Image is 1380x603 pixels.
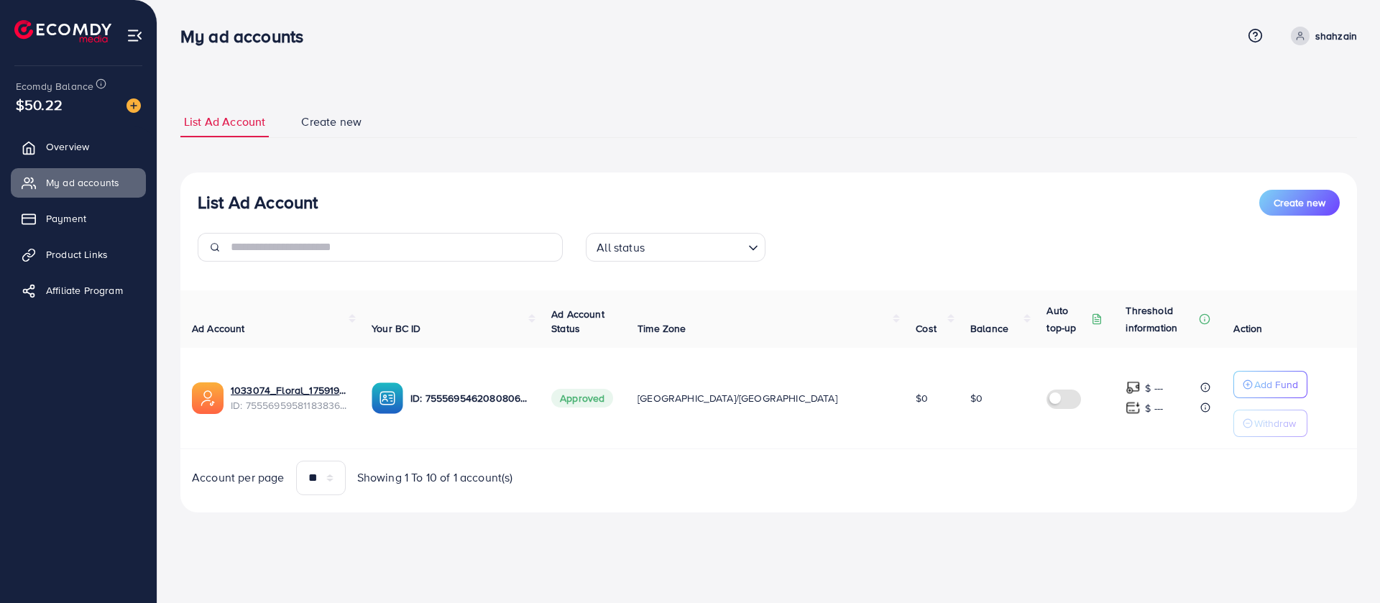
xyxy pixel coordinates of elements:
span: Ad Account [192,321,245,336]
a: 1033074_Floral_1759197578581 [231,383,349,397]
input: Search for option [649,234,742,258]
p: $ --- [1145,379,1163,397]
p: Withdraw [1254,415,1296,432]
p: ID: 7555695462080806928 [410,390,528,407]
span: $0 [916,391,928,405]
h3: List Ad Account [198,192,318,213]
img: image [126,98,141,113]
p: Auto top-up [1046,302,1088,336]
span: List Ad Account [184,114,265,130]
span: $50.22 [16,94,63,115]
span: Cost [916,321,937,336]
span: Ad Account Status [551,307,604,336]
img: logo [14,20,111,42]
span: Ecomdy Balance [16,79,93,93]
span: Account per page [192,469,285,486]
span: Your BC ID [372,321,421,336]
img: top-up amount [1126,400,1141,415]
span: [GEOGRAPHIC_DATA]/[GEOGRAPHIC_DATA] [638,391,837,405]
img: ic-ba-acc.ded83a64.svg [372,382,403,414]
span: Overview [46,139,89,154]
div: Search for option [586,233,765,262]
span: Approved [551,389,613,408]
span: All status [594,237,648,258]
a: shahzain [1285,27,1357,45]
a: Product Links [11,240,146,269]
span: Payment [46,211,86,226]
img: top-up amount [1126,380,1141,395]
h3: My ad accounts [180,26,315,47]
span: Create new [301,114,362,130]
img: menu [126,27,143,44]
span: $0 [970,391,983,405]
a: Payment [11,204,146,233]
span: Time Zone [638,321,686,336]
span: Balance [970,321,1008,336]
span: ID: 7555695958118383632 [231,398,349,413]
img: ic-ads-acc.e4c84228.svg [192,382,224,414]
span: My ad accounts [46,175,119,190]
button: Withdraw [1233,410,1307,437]
button: Create new [1259,190,1340,216]
span: Create new [1274,195,1325,210]
div: <span class='underline'>1033074_Floral_1759197578581</span></br>7555695958118383632 [231,383,349,413]
p: $ --- [1145,400,1163,417]
span: Product Links [46,247,108,262]
span: Showing 1 To 10 of 1 account(s) [357,469,513,486]
p: shahzain [1315,27,1357,45]
iframe: Chat [1319,538,1369,592]
button: Add Fund [1233,371,1307,398]
p: Threshold information [1126,302,1196,336]
span: Affiliate Program [46,283,123,298]
a: Overview [11,132,146,161]
p: Add Fund [1254,376,1298,393]
a: Affiliate Program [11,276,146,305]
span: Action [1233,321,1262,336]
a: My ad accounts [11,168,146,197]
